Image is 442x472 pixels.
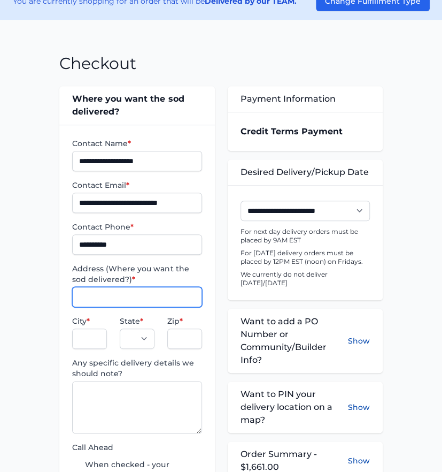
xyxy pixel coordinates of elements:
div: Payment Information [228,86,383,112]
label: Any specific delivery details we should note? [72,357,201,379]
button: Show [348,388,370,427]
h1: Checkout [59,54,136,73]
label: Zip [167,316,202,326]
label: Contact Phone [72,222,201,232]
div: Where you want the sod delivered? [59,86,214,125]
p: We currently do not deliver [DATE]/[DATE] [241,270,370,287]
p: For [DATE] delivery orders must be placed by 12PM EST (noon) on Fridays. [241,249,370,266]
label: Address (Where you want the sod delivered?) [72,263,201,285]
strong: Credit Terms Payment [241,126,343,136]
span: Want to add a PO Number or Community/Builder Info? [241,315,348,367]
div: Desired Delivery/Pickup Date [228,159,383,185]
p: For next day delivery orders must be placed by 9AM EST [241,227,370,245]
button: Show [348,315,370,367]
label: City [72,316,107,326]
label: Contact Email [72,180,201,191]
button: Show [348,455,370,466]
span: Want to PIN your delivery location on a map? [241,388,348,427]
label: Contact Name [72,138,201,149]
label: State [120,316,154,326]
label: Call Ahead [72,442,201,453]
